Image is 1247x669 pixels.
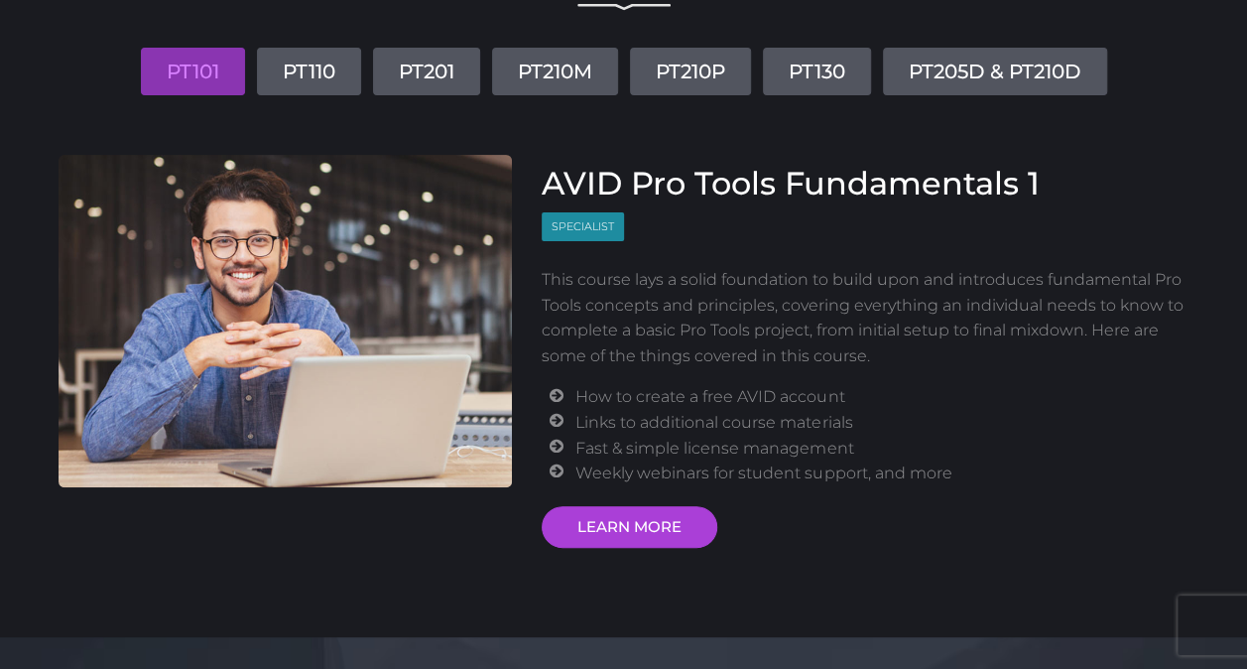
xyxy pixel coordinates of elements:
li: Links to additional course materials [575,410,1188,436]
a: PT130 [763,48,871,95]
li: How to create a free AVID account [575,384,1188,410]
p: This course lays a solid foundation to build upon and introduces fundamental Pro Tools concepts a... [542,267,1189,368]
li: Fast & simple license management [575,436,1188,462]
a: PT110 [257,48,361,95]
a: LEARN MORE [542,506,717,548]
a: PT201 [373,48,480,95]
img: AVID Pro Tools Fundamentals 1 Course [59,155,513,487]
a: PT210P [630,48,751,95]
span: Specialist [542,212,624,241]
h3: AVID Pro Tools Fundamentals 1 [542,165,1189,202]
a: PT210M [492,48,618,95]
img: decorative line [577,3,671,11]
a: PT101 [141,48,245,95]
li: Weekly webinars for student support, and more [575,461,1188,486]
a: PT205D & PT210D [883,48,1107,95]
